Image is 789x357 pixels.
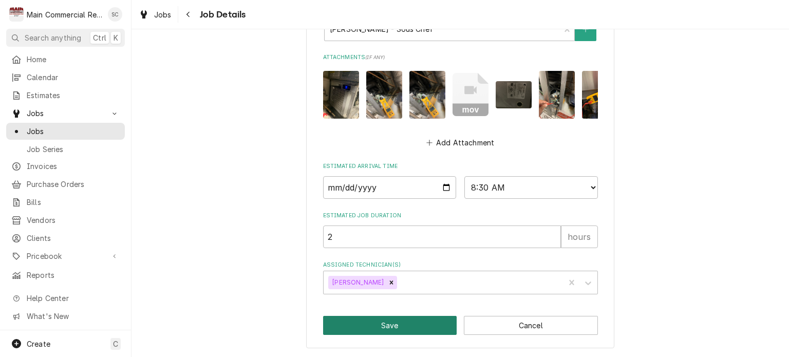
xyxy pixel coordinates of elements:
[114,32,118,43] span: K
[323,162,598,199] div: Estimated Arrival Time
[323,212,598,248] div: Estimated Job Duration
[6,267,125,284] a: Reports
[6,194,125,211] a: Bills
[6,123,125,140] a: Jobs
[6,176,125,193] a: Purchase Orders
[6,290,125,307] a: Go to Help Center
[27,270,120,280] span: Reports
[409,71,445,119] img: tOpzZZZTFgipMiyfmAMw
[6,248,125,265] a: Go to Pricebook
[323,176,457,199] input: Date
[6,230,125,247] a: Clients
[6,87,125,104] a: Estimates
[108,7,122,22] div: SC
[135,6,176,23] a: Jobs
[323,316,598,335] div: Button Group
[27,215,120,226] span: Vendors
[6,69,125,86] a: Calendar
[6,105,125,122] a: Go to Jobs
[582,71,618,119] img: CQii1GSTTfq8c5D9qcya
[108,7,122,22] div: Sharon Campbell's Avatar
[27,293,119,304] span: Help Center
[323,316,598,335] div: Button Group Row
[464,316,598,335] button: Cancel
[154,9,172,20] span: Jobs
[561,226,598,248] div: hours
[365,54,385,60] span: ( if any )
[197,8,246,22] span: Job Details
[464,176,598,199] select: Time Select
[386,276,397,289] div: Remove Dorian Wertz
[366,71,402,119] img: M9DymAIPSDWswFf12JzW
[539,71,575,119] img: GXSZZlaES0Ck81HkJ4LD
[6,29,125,47] button: Search anythingCtrlK
[6,141,125,158] a: Job Series
[27,54,120,65] span: Home
[323,261,598,269] label: Assigned Technician(s)
[6,51,125,68] a: Home
[323,261,598,294] div: Assigned Technician(s)
[93,32,106,43] span: Ctrl
[6,158,125,175] a: Invoices
[113,339,118,349] span: C
[27,144,120,155] span: Job Series
[323,53,598,149] div: Attachments
[27,179,120,190] span: Purchase Orders
[27,9,102,20] div: Main Commercial Refrigeration Service
[328,276,386,289] div: [PERSON_NAME]
[27,108,104,119] span: Jobs
[27,90,120,101] span: Estimates
[27,233,120,243] span: Clients
[27,72,120,83] span: Calendar
[27,311,119,322] span: What's New
[27,340,50,348] span: Create
[323,316,457,335] button: Save
[323,53,598,62] label: Attachments
[6,308,125,325] a: Go to What's New
[9,7,24,22] div: Main Commercial Refrigeration Service's Avatar
[6,212,125,229] a: Vendors
[27,161,120,172] span: Invoices
[25,32,81,43] span: Search anything
[323,71,359,119] img: UelxknN8SPHDKePCpzxS
[9,7,24,22] div: M
[180,6,197,23] button: Navigate back
[453,71,489,119] button: mov
[424,135,496,149] button: Add Attachment
[496,81,532,108] img: YjTU6KC4QwSF9g8Vg6ZU
[323,162,598,171] label: Estimated Arrival Time
[27,251,104,261] span: Pricebook
[323,212,598,220] label: Estimated Job Duration
[27,197,120,208] span: Bills
[27,126,120,137] span: Jobs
